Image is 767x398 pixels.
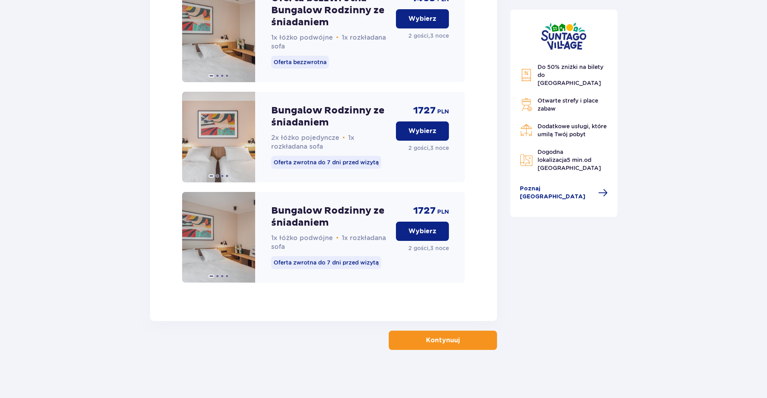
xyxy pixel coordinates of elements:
span: 1x łóżko podwójne [271,34,333,41]
p: Wybierz [408,127,436,135]
p: 1727 [413,205,436,217]
button: Kontynuuj [389,331,497,350]
span: Otwarte strefy i place zabaw [538,97,598,112]
img: Discount Icon [520,69,533,82]
p: PLN [437,108,449,116]
p: Oferta zwrotna do 7 dni przed wizytą [271,156,381,169]
span: Dodatkowe usługi, które umilą Twój pobyt [538,123,607,137]
img: Bungalow Rodzinny ze śniadaniem [182,92,255,182]
img: Suntago Village [541,22,586,50]
button: Wybierz [396,222,449,241]
img: Bungalow Rodzinny ze śniadaniem [182,192,255,283]
p: Oferta zwrotna do 7 dni przed wizytą [271,256,381,269]
span: • [336,234,339,242]
span: 5 min. [567,157,584,163]
p: Bungalow Rodzinny ze śniadaniem [271,205,390,229]
button: Wybierz [396,9,449,28]
img: Grill Icon [520,98,533,111]
a: Poznaj [GEOGRAPHIC_DATA] [520,185,608,201]
p: Wybierz [408,14,436,23]
p: Kontynuuj [426,336,460,345]
button: Wybierz [396,121,449,141]
img: Restaurant Icon [520,124,533,137]
p: Bungalow Rodzinny ze śniadaniem [271,105,390,129]
span: Do 50% zniżki na bilety do [GEOGRAPHIC_DATA] [538,64,603,86]
img: Map Icon [520,154,533,166]
span: 1x łóżko podwójne [271,234,333,242]
p: 2 gości , 3 noce [408,144,449,152]
p: Oferta bezzwrotna [271,56,329,69]
span: Dogodna lokalizacja od [GEOGRAPHIC_DATA] [538,149,601,171]
p: Wybierz [408,227,436,236]
span: • [336,34,339,42]
span: • [343,134,345,142]
p: PLN [437,208,449,216]
p: 2 gości , 3 noce [408,244,449,252]
p: 1727 [413,105,436,117]
span: 2x łóżko pojedyncze [271,134,339,141]
p: 2 gości , 3 noce [408,32,449,40]
span: Poznaj [GEOGRAPHIC_DATA] [520,185,594,201]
